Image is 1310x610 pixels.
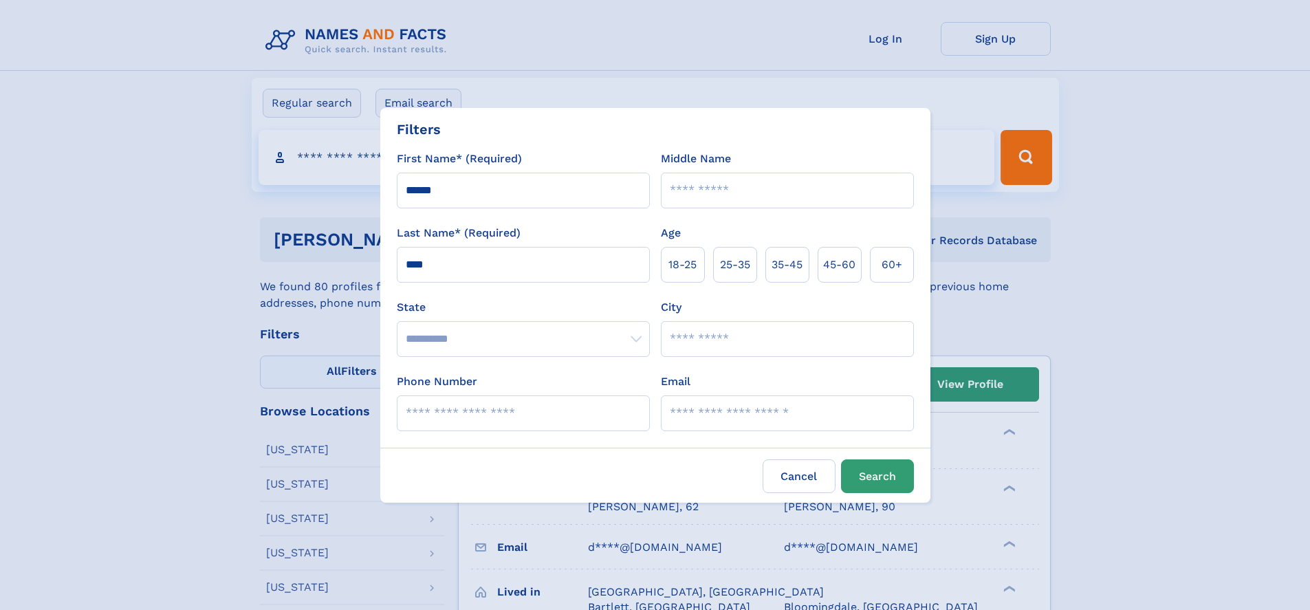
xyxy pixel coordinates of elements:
[823,257,855,273] span: 45‑60
[763,459,836,493] label: Cancel
[772,257,803,273] span: 35‑45
[668,257,697,273] span: 18‑25
[882,257,902,273] span: 60+
[661,299,681,316] label: City
[397,299,650,316] label: State
[720,257,750,273] span: 25‑35
[841,459,914,493] button: Search
[661,373,690,390] label: Email
[397,151,522,167] label: First Name* (Required)
[661,151,731,167] label: Middle Name
[397,373,477,390] label: Phone Number
[397,225,521,241] label: Last Name* (Required)
[397,119,441,140] div: Filters
[661,225,681,241] label: Age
